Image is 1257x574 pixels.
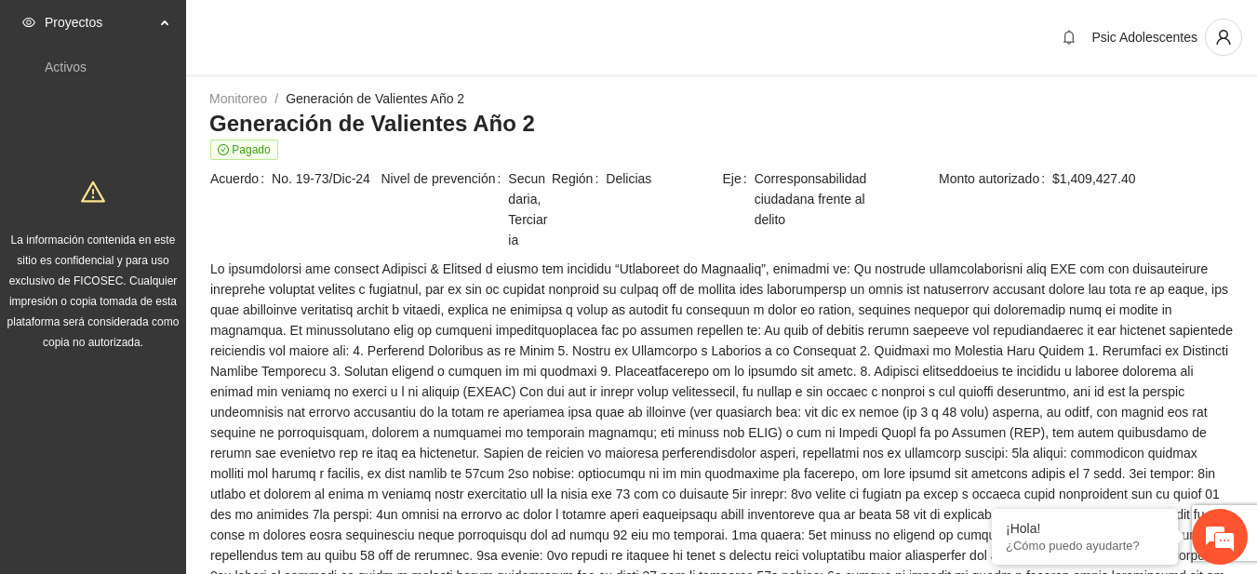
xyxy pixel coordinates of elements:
span: Monto autorizado [939,168,1052,189]
h3: Generación de Valientes Año 2 [209,109,1234,139]
span: Pagado [210,140,278,160]
span: Eje [723,168,755,230]
div: ¡Hola! [1006,521,1164,536]
span: user [1206,29,1241,46]
p: ¿Cómo puedo ayudarte? [1006,539,1164,553]
span: eye [22,16,35,29]
a: Monitoreo [209,91,267,106]
span: / [274,91,278,106]
span: No. 19-73/Dic-24 [272,168,379,189]
span: Corresponsabilidad ciudadana frente al delito [755,168,891,230]
button: bell [1054,22,1084,52]
a: Activos [45,60,87,74]
span: Acuerdo [210,168,272,189]
span: Proyectos [45,4,154,41]
span: La información contenida en este sitio es confidencial y para uso exclusivo de FICOSEC. Cualquier... [7,234,180,349]
span: bell [1055,30,1083,45]
span: Región [552,168,606,189]
span: $1,409,427.40 [1052,168,1233,189]
span: warning [81,180,105,204]
span: Delicias [606,168,720,189]
a: Generación de Valientes Año 2 [286,91,464,106]
button: user [1205,19,1242,56]
span: Nivel de prevención [381,168,509,250]
span: Secundaria, Terciaria [508,168,550,250]
span: check-circle [218,144,229,155]
span: Psic Adolescentes [1091,30,1197,45]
